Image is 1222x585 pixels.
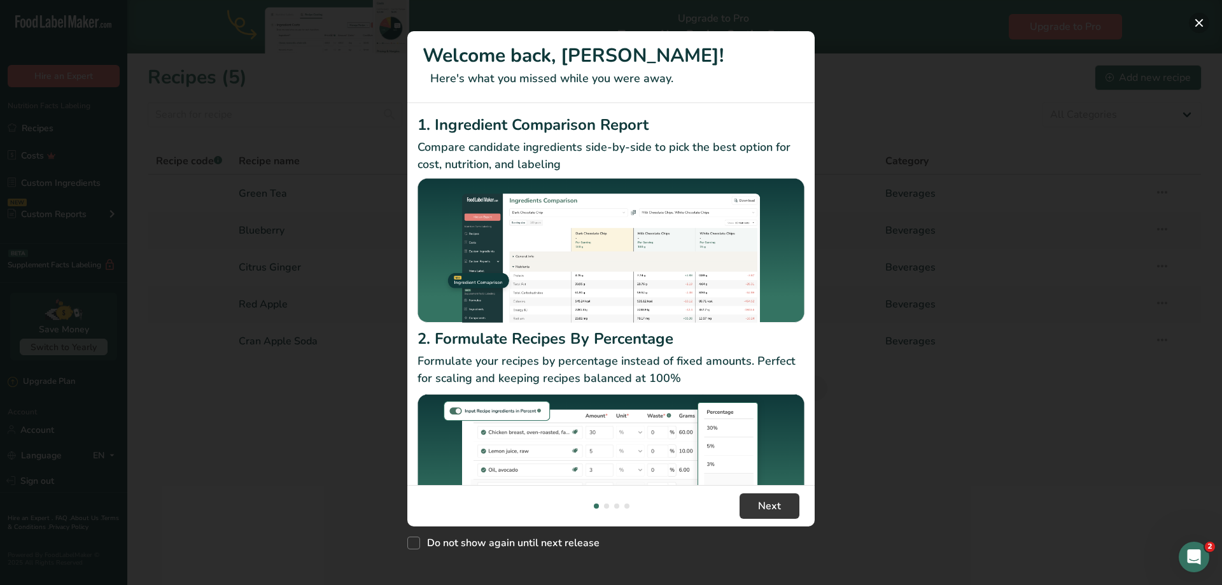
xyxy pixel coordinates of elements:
[418,178,804,323] img: Ingredient Comparison Report
[1205,542,1215,552] span: 2
[758,498,781,514] span: Next
[423,70,799,87] p: Here's what you missed while you were away.
[418,392,804,546] img: Formulate Recipes By Percentage
[418,113,804,136] h2: 1. Ingredient Comparison Report
[418,327,804,350] h2: 2. Formulate Recipes By Percentage
[740,493,799,519] button: Next
[418,353,804,387] p: Formulate your recipes by percentage instead of fixed amounts. Perfect for scaling and keeping re...
[420,537,600,549] span: Do not show again until next release
[418,139,804,173] p: Compare candidate ingredients side-by-side to pick the best option for cost, nutrition, and labeling
[1179,542,1209,572] iframe: Intercom live chat
[423,41,799,70] h1: Welcome back, [PERSON_NAME]!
